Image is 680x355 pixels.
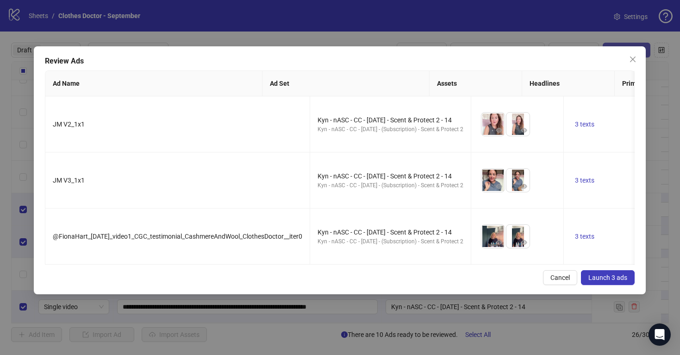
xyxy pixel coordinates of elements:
button: 3 texts [571,119,598,130]
span: @FionaHart_[DATE]_video1_CGC_testimonial_CashmereAndWool_ClothesDoctor__iter0 [53,233,302,240]
button: Cancel [543,270,578,285]
div: Kyn - nASC - CC - [DATE] - Scent & Protect 2 - 14 [318,171,463,181]
button: Close [626,52,641,67]
span: eye [521,183,527,190]
button: Preview [493,237,505,248]
button: Preview [518,125,530,136]
img: Asset 2 [506,169,530,192]
th: Headlines [523,71,615,96]
span: close [630,56,637,63]
th: Assets [430,71,523,96]
button: Preview [518,181,530,192]
button: 3 texts [571,175,598,186]
span: 3 texts [575,120,594,128]
button: Preview [493,181,505,192]
img: Asset 1 [481,225,505,248]
span: eye [496,239,502,246]
span: eye [521,239,527,246]
div: Open Intercom Messenger [649,323,671,346]
img: Asset 1 [481,169,505,192]
div: Kyn - nASC - CC - [DATE] - Scent & Protect 2 - 14 [318,227,463,237]
span: eye [496,127,502,133]
button: Preview [493,125,505,136]
div: Kyn - nASC - CC - [DATE] - Scent & Protect 2 - 14 [318,115,463,125]
button: Preview [518,237,530,248]
span: eye [496,183,502,190]
th: Ad Set [262,71,430,96]
span: Cancel [551,274,570,281]
span: Launch 3 ads [589,274,628,281]
button: Launch 3 ads [581,270,635,285]
div: Kyn - nASC - CC - [DATE] - (Subscription) - Scent & Protect 2 [318,181,463,190]
img: Asset 2 [506,113,530,136]
img: Asset 1 [481,113,505,136]
span: 3 texts [575,177,594,184]
th: Ad Name [45,71,262,96]
span: eye [521,127,527,133]
span: JM V3_1x1 [53,177,85,184]
div: Review Ads [45,56,635,67]
span: 3 texts [575,233,594,240]
div: Kyn - nASC - CC - [DATE] - (Subscription) - Scent & Protect 2 [318,125,463,134]
img: Asset 2 [506,225,530,248]
div: Kyn - nASC - CC - [DATE] - (Subscription) - Scent & Protect 2 [318,237,463,246]
button: 3 texts [571,231,598,242]
span: JM V2_1x1 [53,120,85,128]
